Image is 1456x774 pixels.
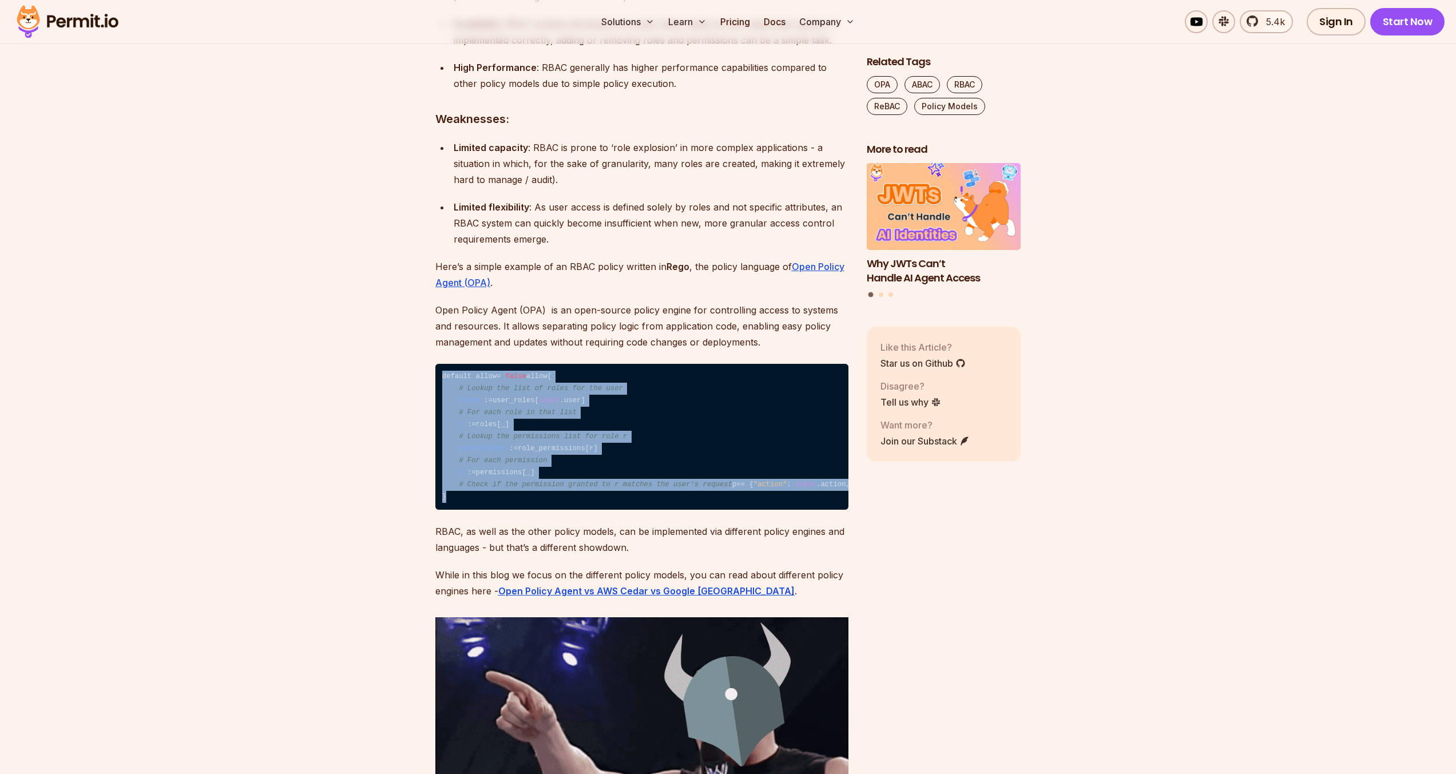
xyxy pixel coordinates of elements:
span: { [548,372,552,380]
a: Pricing [716,10,755,33]
a: Docs [759,10,790,33]
strong: Limited capacity [454,142,528,153]
span: input [795,481,816,489]
a: ReBAC [867,98,907,115]
a: Policy Models [914,98,985,115]
img: Why JWTs Can’t Handle AI Agent Access [867,164,1021,251]
p: : RBAC generally has higher performance capabilities compared to other policy models due to simpl... [454,59,848,92]
span: : [509,444,513,453]
span: input [539,396,560,404]
button: Go to slide 3 [888,293,893,297]
span: [ [522,469,526,477]
button: Go to slide 1 [868,292,874,297]
a: RBAC [947,76,982,93]
p: Like this Article? [880,340,966,354]
span: = [497,372,501,380]
span: = [471,420,475,428]
li: 1 of 3 [867,164,1021,285]
a: Why JWTs Can’t Handle AI Agent AccessWhy JWTs Can’t Handle AI Agent Access [867,164,1021,285]
span: # Lookup the permissions list for role r [459,432,627,440]
button: Company [795,10,859,33]
span: 5.4k [1259,15,1285,29]
span: = [736,481,740,489]
span: = [741,481,745,489]
span: ] [505,420,509,428]
strong: Limited flexibility [454,201,529,213]
a: Sign In [1307,8,1366,35]
button: Learn [664,10,711,33]
a: Open Policy Agent vs AWS Cedar vs Google [GEOGRAPHIC_DATA] [498,585,795,597]
a: Tell us why [880,395,941,409]
span: # Lookup the list of roles for the user [459,384,623,392]
a: Join our Substack [880,434,970,448]
a: 5.4k [1240,10,1293,33]
span: : [484,396,488,404]
a: Open Policy Agent (OPA) [435,261,844,288]
span: } [442,493,446,501]
h2: Related Tags [867,55,1021,69]
strong: Rego [666,261,689,272]
a: Start Now [1370,8,1445,35]
span: "action" [753,481,787,489]
a: ABAC [904,76,940,93]
p: RBAC, as well as the other policy models, can be implemented via different policy engines and lan... [435,523,848,555]
span: # For each role in that list [459,408,577,416]
h2: More to read [867,142,1021,157]
p: Open Policy Agent (OPA) is an open-source policy engine for controlling access to systems and res... [435,302,848,350]
button: Go to slide 2 [879,293,883,297]
img: Permit logo [11,2,124,41]
span: = [489,396,493,404]
p: Want more? [880,418,970,432]
span: permissions [459,444,505,453]
button: Solutions [597,10,659,33]
p: While in this blog we focus on the different policy models, you can read about different policy e... [435,567,848,599]
p: : RBAC is prone to ‘role explosion’ in more complex applications - a situation in which, for the ... [454,140,848,188]
span: [ [585,444,589,453]
code: default allow allow user_roles .user roles _ role_permissions r permissions _ p .action, .object [435,364,848,510]
span: r [459,420,463,428]
span: ] [581,396,585,404]
span: [ [497,420,501,428]
span: # For each permission [459,457,547,465]
p: Disagree? [880,379,941,393]
h3: Weaknesses: [435,110,848,128]
span: = [471,469,475,477]
span: { [749,481,753,489]
p: Here’s a simple example of an RBAC policy written in , the policy language of . [435,259,848,291]
span: [ [535,396,539,404]
a: Star us on Github [880,356,966,370]
div: Posts [867,164,1021,299]
p: : As user access is defined solely by roles and not specific attributes, an RBAC system can quick... [454,199,848,247]
span: = [514,444,518,453]
span: : [467,469,471,477]
a: OPA [867,76,898,93]
span: : [467,420,471,428]
span: : [787,481,791,489]
span: ] [530,469,534,477]
span: p [459,469,463,477]
span: roles [459,396,480,404]
h3: Why JWTs Can’t Handle AI Agent Access [867,257,1021,285]
span: false [505,372,526,380]
strong: High Performance [454,62,537,73]
span: # Check if the permission granted to r matches the user's request [459,481,732,489]
span: ] [593,444,597,453]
